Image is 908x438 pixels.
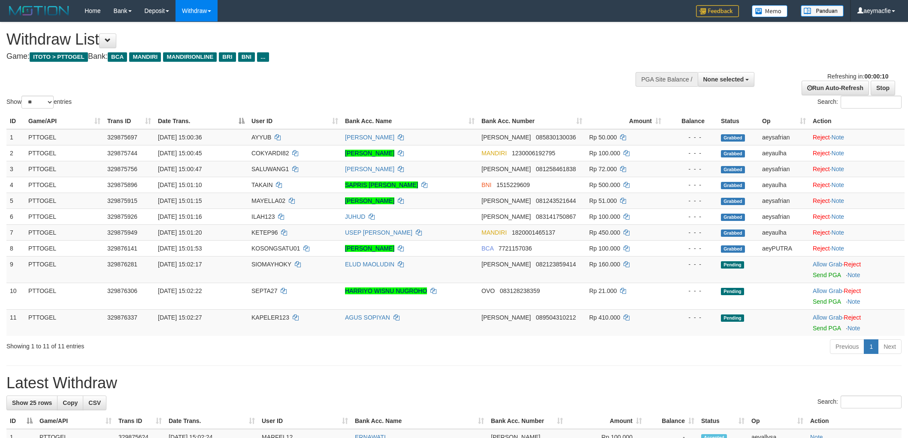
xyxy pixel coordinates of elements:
div: - - - [668,260,714,269]
a: 1 [864,339,878,354]
span: Rp 51.000 [589,197,617,204]
input: Search: [841,96,902,109]
a: Reject [813,181,830,188]
td: aeyaulha [759,177,809,193]
td: PTTOGEL [25,208,104,224]
div: Showing 1 to 11 of 11 entries [6,338,372,350]
a: Note [832,150,844,157]
td: 8 [6,240,25,256]
a: Allow Grab [813,261,842,268]
span: [DATE] 15:01:10 [158,181,202,188]
span: [DATE] 15:00:45 [158,150,202,157]
a: Reject [813,213,830,220]
span: Grabbed [721,150,745,157]
span: MANDIRI [129,52,161,62]
div: - - - [668,133,714,142]
a: Reject [844,261,861,268]
td: · [809,161,905,177]
td: aeysafrian [759,161,809,177]
span: Copy 083128238359 to clipboard [500,287,540,294]
label: Search: [817,96,902,109]
a: Previous [830,339,864,354]
div: PGA Site Balance / [636,72,697,87]
img: panduan.png [801,5,844,17]
td: · [809,193,905,208]
th: Game/API: activate to sort column ascending [36,413,115,429]
span: Copy 1230006192795 to clipboard [512,150,555,157]
a: [PERSON_NAME] [345,134,394,141]
td: 10 [6,283,25,309]
a: Show 25 rows [6,396,58,410]
span: CSV [88,399,101,406]
th: Op: activate to sort column ascending [759,113,809,129]
td: 3 [6,161,25,177]
span: [DATE] 15:00:36 [158,134,202,141]
span: Grabbed [721,230,745,237]
a: Stop [871,81,895,95]
span: BNI [481,181,491,188]
td: PTTOGEL [25,177,104,193]
div: - - - [668,212,714,221]
span: 329875896 [107,181,137,188]
h1: Latest Withdraw [6,375,902,392]
td: · [809,129,905,145]
span: Copy 085830130036 to clipboard [536,134,576,141]
span: Rp 100.000 [589,245,620,252]
td: · [809,177,905,193]
span: [PERSON_NAME] [481,134,531,141]
span: Rp 50.000 [589,134,617,141]
span: Grabbed [721,182,745,189]
span: Rp 500.000 [589,181,620,188]
td: · [809,256,905,283]
span: 329876337 [107,314,137,321]
span: Rp 21.000 [589,287,617,294]
a: [PERSON_NAME] [345,245,394,252]
th: Action [809,113,905,129]
a: Reject [813,150,830,157]
td: · [809,309,905,336]
a: Note [832,181,844,188]
td: 6 [6,208,25,224]
a: [PERSON_NAME] [345,150,394,157]
span: Rp 100.000 [589,213,620,220]
td: PTTOGEL [25,161,104,177]
input: Search: [841,396,902,408]
span: BCA [481,245,493,252]
span: Grabbed [721,198,745,205]
th: User ID: activate to sort column ascending [248,113,342,129]
button: None selected [698,72,755,87]
td: PTTOGEL [25,256,104,283]
th: Trans ID: activate to sort column ascending [115,413,165,429]
th: Balance [665,113,717,129]
span: [PERSON_NAME] [481,166,531,172]
span: MANDIRI [481,150,507,157]
a: USEP [PERSON_NAME] [345,229,412,236]
td: PTTOGEL [25,145,104,161]
a: Note [832,229,844,236]
span: Pending [721,288,744,295]
span: Rp 450.000 [589,229,620,236]
a: Allow Grab [813,314,842,321]
a: [PERSON_NAME] [345,166,394,172]
td: aeysafrian [759,129,809,145]
span: · [813,261,844,268]
span: BNI [238,52,255,62]
th: Date Trans.: activate to sort column ascending [165,413,258,429]
td: 1 [6,129,25,145]
span: [DATE] 15:02:22 [158,287,202,294]
span: Rp 410.000 [589,314,620,321]
span: Copy 1515229609 to clipboard [496,181,530,188]
span: MANDIRIONLINE [163,52,217,62]
td: PTTOGEL [25,224,104,240]
span: Copy [63,399,78,406]
th: Bank Acc. Name: activate to sort column ascending [342,113,478,129]
a: Reject [844,314,861,321]
span: KETEP96 [251,229,278,236]
span: Copy 083141750867 to clipboard [536,213,576,220]
a: [PERSON_NAME] [345,197,394,204]
span: [PERSON_NAME] [481,197,531,204]
td: aeysafrian [759,208,809,224]
span: Copy 1820001465137 to clipboard [512,229,555,236]
td: PTTOGEL [25,129,104,145]
span: KAPELER123 [251,314,289,321]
